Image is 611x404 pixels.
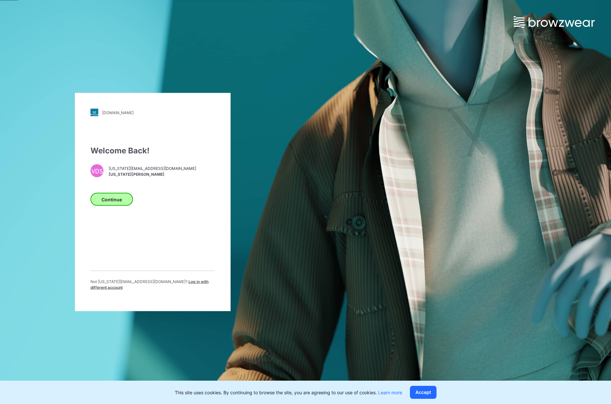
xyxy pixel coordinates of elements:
span: [US_STATE][PERSON_NAME] [109,171,196,177]
button: Accept [410,386,437,399]
button: Continue [90,193,133,206]
div: Welcome Back! [90,145,215,157]
div: VDS [90,164,103,177]
a: [DOMAIN_NAME] [90,109,215,116]
div: [DOMAIN_NAME] [102,110,134,115]
p: Not [US_STATE][EMAIL_ADDRESS][DOMAIN_NAME] ? [90,279,215,291]
img: browzwear-logo.e42bd6dac1945053ebaf764b6aa21510.svg [514,16,595,28]
span: [US_STATE][EMAIL_ADDRESS][DOMAIN_NAME] [109,165,196,171]
a: Learn more [378,390,402,395]
p: This site uses cookies. By continuing to browse the site, you are agreeing to our use of cookies. [175,389,402,396]
img: stylezone-logo.562084cfcfab977791bfbf7441f1a819.svg [90,109,98,116]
